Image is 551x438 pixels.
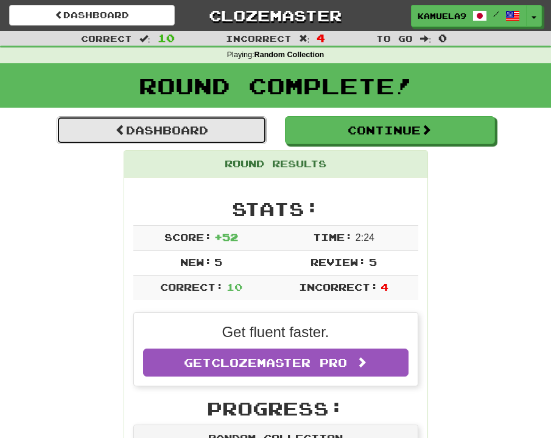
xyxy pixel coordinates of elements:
[57,116,267,144] a: Dashboard
[381,281,388,293] span: 4
[299,34,310,43] span: :
[133,199,418,219] h2: Stats:
[9,5,175,26] a: Dashboard
[285,116,495,144] button: Continue
[493,10,499,18] span: /
[226,281,242,293] span: 10
[158,32,175,44] span: 10
[139,34,150,43] span: :
[214,256,222,268] span: 5
[311,256,366,268] span: Review:
[411,5,527,27] a: kamuela90 /
[226,33,292,44] span: Incorrect
[211,356,347,369] span: Clozemaster Pro
[418,10,466,21] span: kamuela90
[317,32,325,44] span: 4
[369,256,377,268] span: 5
[214,231,238,243] span: + 52
[356,232,374,243] span: 2 : 24
[164,231,212,243] span: Score:
[81,33,132,44] span: Correct
[193,5,359,26] a: Clozemaster
[313,231,353,243] span: Time:
[299,281,378,293] span: Incorrect:
[376,33,413,44] span: To go
[143,349,409,377] a: GetClozemaster Pro
[438,32,447,44] span: 0
[254,50,325,59] strong: Random Collection
[133,398,418,419] h2: Progress:
[160,281,223,293] span: Correct:
[143,322,409,342] p: Get fluent faster.
[180,256,212,268] span: New:
[420,34,431,43] span: :
[4,74,547,98] h1: Round Complete!
[124,151,427,178] div: Round Results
